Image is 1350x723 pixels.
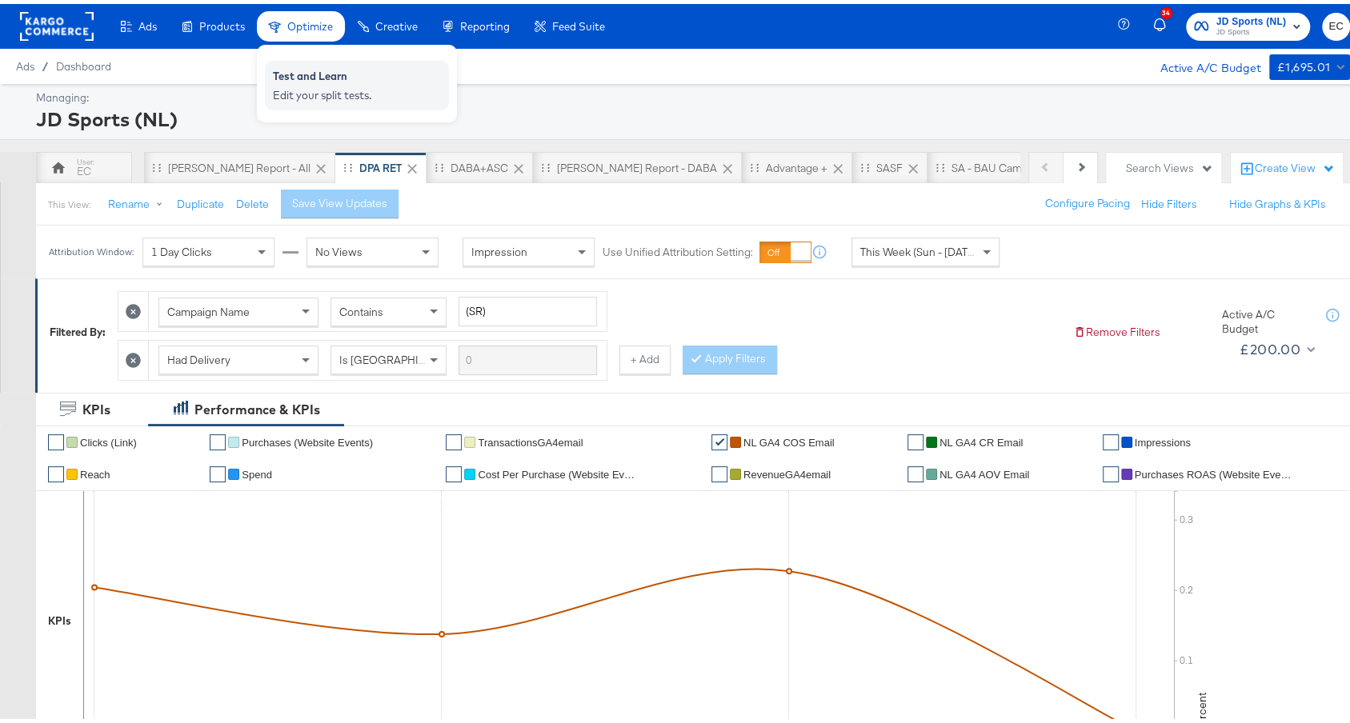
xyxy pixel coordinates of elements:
a: ✔ [48,462,64,478]
a: ✔ [210,430,226,446]
div: JD Sports (NL) [36,102,1346,129]
button: Remove Filters [1073,321,1160,336]
span: JD Sports (NL) [1216,10,1287,26]
div: £200.00 [1240,334,1300,358]
button: £200.00 [1233,333,1319,358]
div: Drag to reorder tab [343,159,352,168]
span: NL GA4 COS Email [743,433,835,445]
button: EC [1322,9,1350,37]
a: ✔ [711,462,727,478]
div: Active A/C Budget [1222,303,1310,333]
div: KPIs [48,609,71,625]
div: Drag to reorder tab [435,159,443,168]
div: KPIs [82,397,110,415]
a: ✔ [446,462,462,478]
div: Search Views [1126,157,1213,172]
button: Rename [97,186,180,215]
a: ✔ [907,462,923,478]
span: / [34,56,56,69]
span: Impressions [1135,433,1191,445]
span: Products [199,16,245,29]
a: Dashboard [56,56,111,69]
span: Optimize [287,16,333,29]
span: Clicks (Link) [80,433,137,445]
span: Ads [138,16,157,29]
div: SA - BAU Campaigns [951,157,1055,172]
span: Reach [80,465,110,477]
div: Drag to reorder tab [860,159,869,168]
span: NL GA4 CR Email [939,433,1023,445]
a: ✔ [446,430,462,446]
span: Impression [471,241,527,255]
span: NL GA4 AOV Email [939,465,1029,477]
div: £1,695.01 [1277,54,1331,74]
span: Spend [242,465,272,477]
button: Hide Graphs & KPIs [1229,193,1326,208]
button: Delete [236,193,269,208]
a: ✔ [1103,430,1119,446]
a: ✔ [1103,462,1119,478]
a: ✔ [907,430,923,446]
input: Enter a search term [459,342,597,371]
div: Filtered By: [50,321,106,336]
div: DPA RET [359,157,402,172]
button: Configure Pacing [1034,186,1141,214]
span: No Views [315,241,363,255]
span: Purchases ROAS (Website Events) [1135,465,1295,477]
div: Performance & KPIs [194,397,320,415]
span: TransactionsGA4email [478,433,583,445]
div: Drag to reorder tab [935,159,944,168]
label: Use Unified Attribution Setting: [603,241,753,256]
button: £1,695.01 [1269,50,1350,76]
div: Advantage + [766,157,827,172]
span: 1 Day Clicks [151,241,212,255]
span: Ads [16,56,34,69]
div: DABA+ASC [451,157,508,172]
div: [PERSON_NAME] Report - All [168,157,310,172]
span: EC [1328,14,1344,32]
button: 34 [1151,7,1178,38]
a: ✔ [210,462,226,478]
div: Drag to reorder tab [541,159,550,168]
span: JD Sports [1216,22,1287,35]
span: Feed Suite [552,16,605,29]
button: Duplicate [177,193,224,208]
span: Cost Per Purchase (Website Events) [478,465,638,477]
button: Hide Filters [1141,193,1197,208]
div: 34 [1160,3,1172,15]
span: Had Delivery [167,349,230,363]
span: Reporting [460,16,510,29]
span: RevenueGA4email [743,465,831,477]
span: Creative [375,16,418,29]
div: Active A/C Budget [1144,50,1261,74]
span: Is [GEOGRAPHIC_DATA] [339,349,462,363]
span: Campaign Name [167,301,250,315]
div: Drag to reorder tab [750,159,759,168]
a: ✔ [48,430,64,446]
div: SASF [876,157,903,172]
div: Attribution Window: [48,242,134,254]
div: Drag to reorder tab [152,159,161,168]
div: This View: [48,194,90,207]
div: Managing: [36,86,1346,102]
div: [PERSON_NAME] Report - DABA [557,157,717,172]
button: JD Sports (NL)JD Sports [1186,9,1311,37]
div: Create View [1255,157,1335,173]
span: Contains [339,301,383,315]
a: ✔ [711,430,727,446]
input: Enter a search term [459,293,597,322]
div: EC [77,160,91,175]
span: Purchases (Website Events) [242,433,373,445]
span: This Week (Sun - [DATE]) [860,241,980,255]
button: + Add [619,342,671,370]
